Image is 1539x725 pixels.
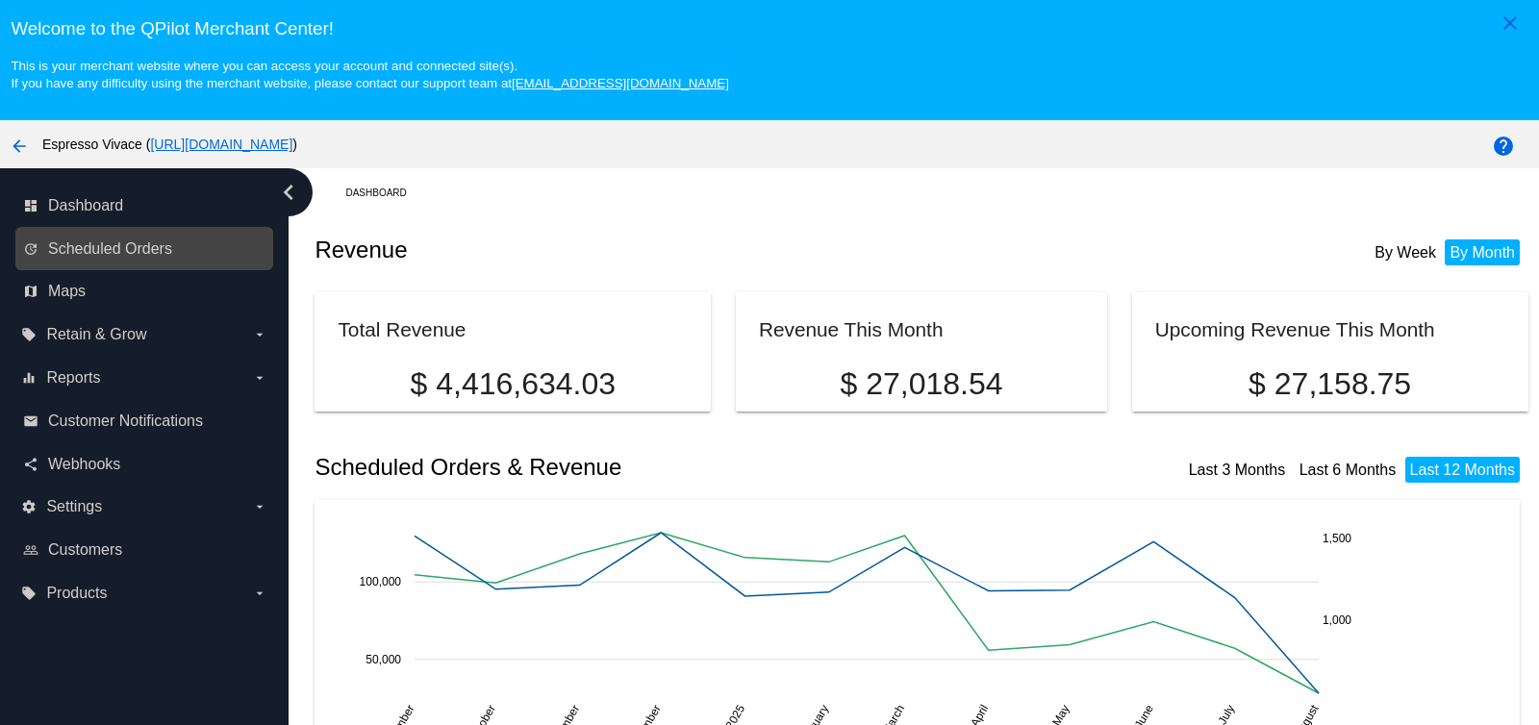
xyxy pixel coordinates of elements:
[338,366,688,402] p: $ 4,416,634.03
[1410,462,1515,478] a: Last 12 Months
[11,18,1527,39] h3: Welcome to the QPilot Merchant Center!
[48,456,120,473] span: Webhooks
[48,541,122,559] span: Customers
[512,76,729,90] a: [EMAIL_ADDRESS][DOMAIN_NAME]
[23,542,38,558] i: people_outline
[1445,239,1520,265] li: By Month
[1323,533,1351,546] text: 1,500
[46,585,107,602] span: Products
[23,190,267,221] a: dashboard Dashboard
[48,197,123,214] span: Dashboard
[1492,135,1515,158] mat-icon: help
[21,586,37,601] i: local_offer
[46,326,146,343] span: Retain & Grow
[345,178,423,208] a: Dashboard
[252,586,267,601] i: arrow_drop_down
[1370,239,1441,265] li: By Week
[48,240,172,258] span: Scheduled Orders
[23,535,267,565] a: people_outline Customers
[759,366,1084,402] p: $ 27,018.54
[252,370,267,386] i: arrow_drop_down
[42,137,297,152] span: Espresso Vivace ( )
[46,498,102,515] span: Settings
[1155,318,1435,340] h2: Upcoming Revenue This Month
[21,370,37,386] i: equalizer
[1189,462,1286,478] a: Last 3 Months
[1323,613,1351,627] text: 1,000
[21,327,37,342] i: local_offer
[23,284,38,299] i: map
[23,457,38,472] i: share
[23,234,267,264] a: update Scheduled Orders
[48,283,86,300] span: Maps
[1299,462,1397,478] a: Last 6 Months
[315,454,921,481] h2: Scheduled Orders & Revenue
[23,241,38,257] i: update
[48,412,203,430] span: Customer Notifications
[46,369,100,387] span: Reports
[366,653,402,666] text: 50,000
[11,59,728,90] small: This is your merchant website where you can access your account and connected site(s). If you hav...
[23,406,267,437] a: email Customer Notifications
[338,318,466,340] h2: Total Revenue
[273,177,304,208] i: chevron_left
[360,575,402,588] text: 100,000
[150,137,292,152] a: [URL][DOMAIN_NAME]
[1155,366,1505,402] p: $ 27,158.75
[8,135,31,158] mat-icon: arrow_back
[759,318,944,340] h2: Revenue This Month
[23,276,267,307] a: map Maps
[315,237,921,263] h2: Revenue
[23,449,267,480] a: share Webhooks
[252,499,267,514] i: arrow_drop_down
[1499,12,1522,35] mat-icon: close
[21,499,37,514] i: settings
[23,198,38,213] i: dashboard
[252,327,267,342] i: arrow_drop_down
[23,413,38,429] i: email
